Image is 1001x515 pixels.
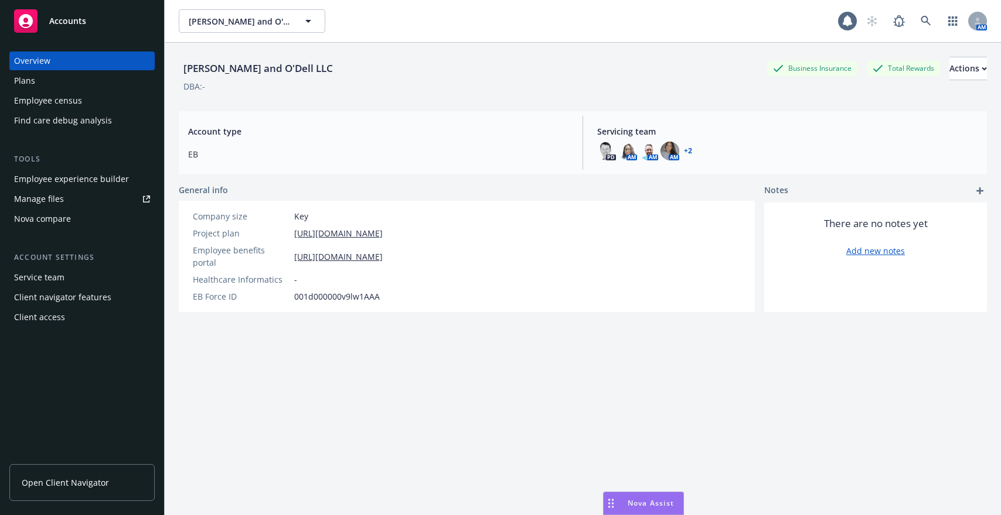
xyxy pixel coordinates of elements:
img: photo [639,142,658,160]
a: [URL][DOMAIN_NAME] [294,227,383,239]
div: EB Force ID [193,290,290,303]
div: Total Rewards [867,61,940,75]
img: photo [660,142,679,160]
span: Open Client Navigator [22,476,109,489]
button: Actions [949,57,987,80]
div: Service team [14,268,64,287]
div: Plans [14,71,35,90]
span: 001d000000v9lw1AAA [294,290,380,303]
div: Nova compare [14,210,71,228]
div: Client navigator features [14,288,111,307]
span: [PERSON_NAME] and O'Dell LLC [189,15,290,28]
a: Switch app [941,9,965,33]
div: Employee census [14,91,82,110]
a: Overview [9,51,155,70]
span: Notes [764,184,788,198]
div: Manage files [14,190,64,208]
span: General info [179,184,228,196]
div: Healthcare Informatics [193,273,290,286]
a: Start snowing [860,9,884,33]
span: There are no notes yet [824,217,928,231]
a: add [973,184,987,198]
div: Tools [9,153,155,165]
a: +2 [684,147,692,154]
a: Client navigator features [9,288,155,307]
div: DBA: - [183,80,205,92]
a: Manage files [9,190,155,208]
div: Overview [14,51,50,70]
span: Servicing team [597,125,978,138]
span: Key [294,210,308,222]
div: Client access [14,308,65,327]
a: [URL][DOMAIN_NAME] [294,250,383,263]
a: Search [914,9,938,33]
a: Employee experience builder [9,170,155,188]
div: Drag to move [604,492,618,514]
span: - [294,273,297,286]
span: Nova Assist [628,498,674,508]
button: Nova Assist [603,492,684,515]
a: Add new notes [846,245,905,257]
a: Report a Bug [887,9,911,33]
a: Nova compare [9,210,155,228]
div: Business Insurance [767,61,857,75]
div: Company size [193,210,290,222]
img: photo [597,142,616,160]
a: Service team [9,268,155,287]
div: Account settings [9,252,155,263]
div: Project plan [193,227,290,239]
div: Employee experience builder [14,170,129,188]
div: Employee benefits portal [193,244,290,269]
div: Find care debug analysis [14,111,112,130]
a: Employee census [9,91,155,110]
button: [PERSON_NAME] and O'Dell LLC [179,9,325,33]
span: EB [188,148,568,160]
a: Plans [9,71,155,90]
img: photo [618,142,637,160]
a: Client access [9,308,155,327]
span: Account type [188,125,568,138]
span: Accounts [49,16,86,26]
div: [PERSON_NAME] and O'Dell LLC [179,61,338,76]
a: Accounts [9,5,155,37]
a: Find care debug analysis [9,111,155,130]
